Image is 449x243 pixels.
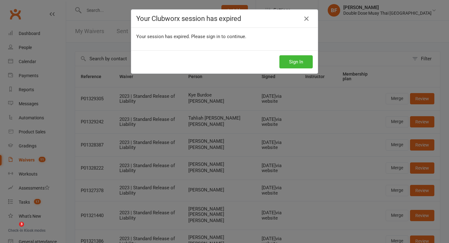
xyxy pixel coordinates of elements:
[6,222,21,237] iframe: Intercom live chat
[279,55,313,68] button: Sign In
[136,15,313,22] h4: Your Clubworx session has expired
[302,14,311,24] a: Close
[19,222,24,227] span: 3
[136,34,246,39] span: Your session has expired. Please sign in to continue.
